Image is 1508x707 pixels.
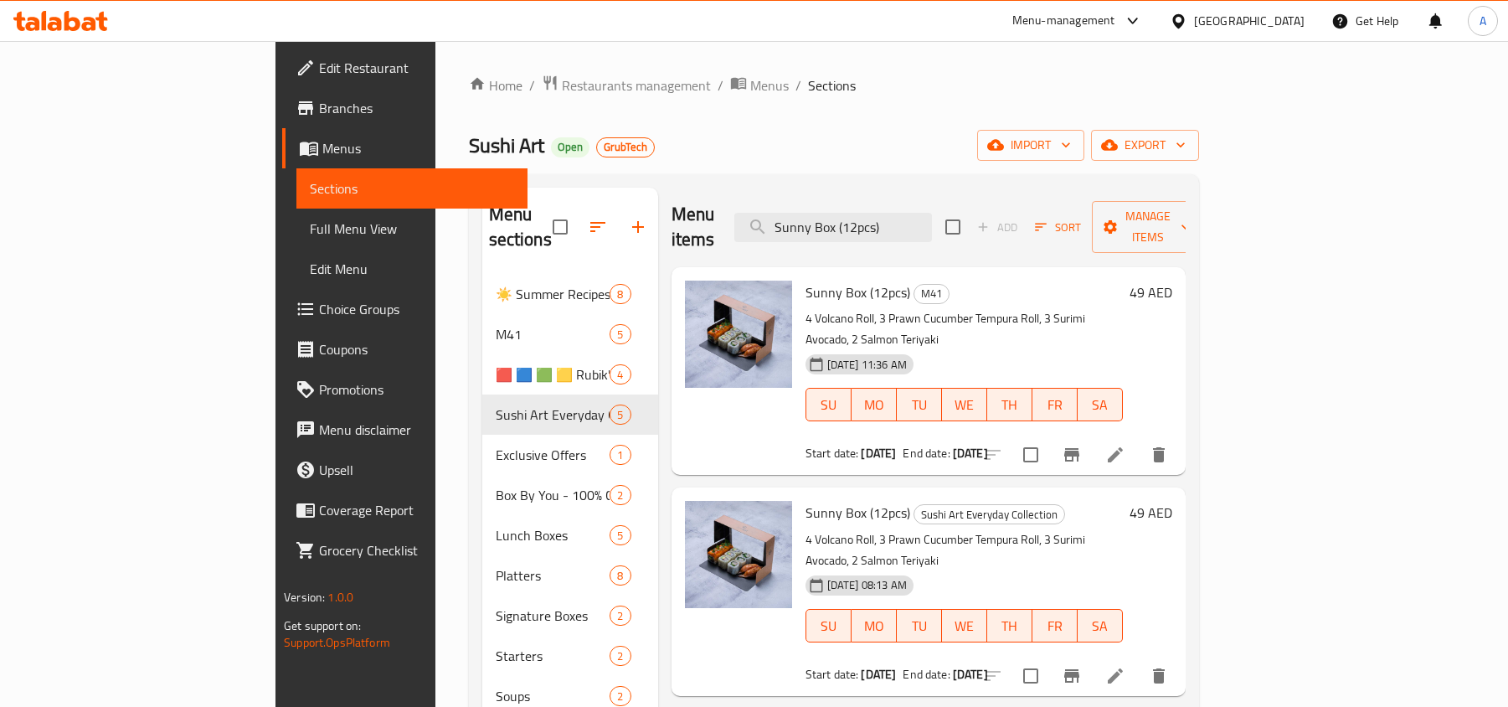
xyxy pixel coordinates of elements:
[970,214,1024,240] span: Add item
[991,135,1071,156] span: import
[977,130,1084,161] button: import
[672,202,715,252] h2: Menu items
[1078,609,1123,642] button: SA
[1032,609,1078,642] button: FR
[852,609,897,642] button: MO
[1039,393,1071,417] span: FR
[482,435,658,475] div: Exclusive Offers1
[1052,435,1092,475] button: Branch-specific-item
[610,528,630,544] span: 5
[496,565,610,586] span: Platters
[1084,614,1116,638] span: SA
[610,608,630,624] span: 2
[852,388,897,421] button: MO
[296,249,528,289] a: Edit Menu
[310,219,514,239] span: Full Menu View
[1105,206,1191,248] span: Manage items
[327,586,353,608] span: 1.0.0
[1092,201,1204,253] button: Manage items
[482,354,658,395] div: 🟥 🟦 🟩 🟨 Rubik's Cube Limited-Edition4
[319,339,514,359] span: Coupons
[496,646,610,666] span: Starters
[821,357,914,373] span: [DATE] 11:36 AM
[284,586,325,608] span: Version:
[282,88,528,128] a: Branches
[1139,435,1179,475] button: delete
[319,500,514,520] span: Coverage Report
[610,447,630,463] span: 1
[610,407,630,423] span: 5
[482,636,658,676] div: Starters2
[987,609,1032,642] button: TH
[597,140,654,154] span: GrubTech
[805,529,1123,571] p: 4 Volcano Roll, 3 Prawn Cucumber Tempura Roll, 3 Surimi Avocado, 2 Salmon Teriyaki
[610,286,630,302] span: 8
[987,388,1032,421] button: TH
[496,284,610,304] span: ☀️ Summer Recipes
[610,646,630,666] div: items
[903,663,950,685] span: End date:
[1104,135,1186,156] span: export
[1139,656,1179,696] button: delete
[897,609,942,642] button: TU
[610,689,630,704] span: 2
[1035,218,1081,237] span: Sort
[496,525,610,545] span: Lunch Boxes
[903,442,950,464] span: End date:
[935,209,970,245] span: Select section
[469,75,1199,96] nav: breadcrumb
[284,615,361,637] span: Get support on:
[805,500,910,525] span: Sunny Box (12pcs)
[496,485,610,505] span: Box By You - 100% Customizable
[1130,281,1172,304] h6: 49 AED
[914,505,1064,524] span: Sushi Art Everyday Collection
[858,393,890,417] span: MO
[805,663,859,685] span: Start date:
[496,364,610,384] div: 🟥 🟦 🟩 🟨 Rubik's Cube Limited-Edition
[469,126,544,164] span: Sushi Art
[805,280,910,305] span: Sunny Box (12pcs)
[482,314,658,354] div: M415
[482,515,658,555] div: Lunch Boxes5
[319,420,514,440] span: Menu disclaimer
[284,632,390,653] a: Support.OpsPlatform
[319,379,514,400] span: Promotions
[610,488,630,503] span: 2
[282,490,528,530] a: Coverage Report
[610,485,630,505] div: items
[482,596,658,636] div: Signature Boxes2
[821,577,914,593] span: [DATE] 08:13 AM
[805,308,1123,350] p: 4 Volcano Roll, 3 Prawn Cucumber Tempura Roll, 3 Surimi Avocado, 2 Salmon Teriyaki
[310,178,514,199] span: Sections
[282,329,528,369] a: Coupons
[319,98,514,118] span: Branches
[496,606,610,626] div: Signature Boxes
[551,140,589,154] span: Open
[1480,12,1486,30] span: A
[1039,614,1071,638] span: FR
[496,686,610,706] span: Soups
[319,540,514,560] span: Grocery Checklist
[319,299,514,319] span: Choice Groups
[805,442,859,464] span: Start date:
[482,555,658,596] div: Platters8
[551,137,589,157] div: Open
[808,75,856,95] span: Sections
[897,388,942,421] button: TU
[942,609,987,642] button: WE
[1084,393,1116,417] span: SA
[482,274,658,314] div: ☀️ Summer Recipes8
[296,209,528,249] a: Full Menu View
[310,259,514,279] span: Edit Menu
[730,75,789,96] a: Menus
[282,48,528,88] a: Edit Restaurant
[750,75,789,95] span: Menus
[610,686,630,706] div: items
[496,445,610,465] span: Exclusive Offers
[858,614,890,638] span: MO
[1105,666,1125,686] a: Edit menu item
[1012,11,1115,31] div: Menu-management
